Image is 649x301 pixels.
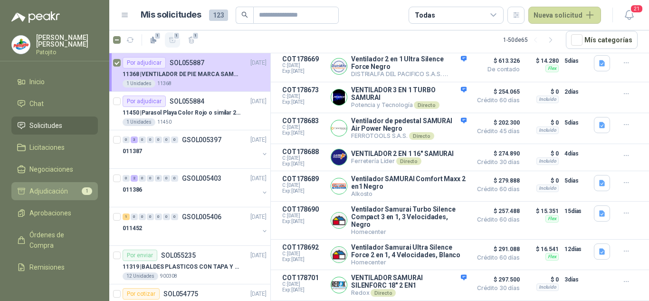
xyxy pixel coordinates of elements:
p: Ventilador Samurai Turbo Silence Compact 3 en 1, 3 Velocidades, Negro [351,205,467,228]
a: Remisiones [11,258,98,276]
div: 0 [147,175,154,182]
div: Por adjudicar [123,96,166,107]
div: Por cotizar [123,288,160,300]
p: 011387 [123,147,142,156]
div: 12 Unidades [123,272,158,280]
p: Homecenter [351,259,467,266]
div: 0 [163,136,170,143]
p: VENTILADOR 3 EN 1 TURBO SAMURAI [351,86,467,101]
p: Patojito [36,49,98,55]
span: Exp: [DATE] [282,287,325,293]
p: [PERSON_NAME] [PERSON_NAME] [36,34,98,48]
p: Homecenter [351,228,467,235]
span: Exp: [DATE] [282,68,325,74]
div: Directo [371,289,396,297]
span: Remisiones [29,262,65,272]
a: Solicitudes [11,117,98,135]
img: Company Logo [331,89,347,105]
div: Directo [443,70,468,78]
div: 0 [131,214,138,220]
span: $ 257.488 [472,205,520,217]
a: Por adjudicarSOL055884[DATE] 11450 |Parasol Playa Color Rojo o similar 2.5 Metros Uv+501 Unidades... [109,92,270,130]
span: 1 [154,32,161,39]
span: $ 279.888 [472,175,520,186]
p: COT178673 [282,86,325,94]
img: Company Logo [12,36,30,54]
p: 4 días [564,148,588,159]
div: Incluido [536,96,559,103]
div: 0 [147,214,154,220]
span: 1 [192,32,199,39]
span: Exp: [DATE] [282,188,325,194]
p: $ 16.541 [525,243,559,255]
span: search [241,11,248,18]
span: Crédito 45 días [472,128,520,134]
p: 5 días [564,55,588,67]
p: [DATE] [250,136,267,145]
div: Flex [545,253,559,261]
span: C: [DATE] [282,155,325,161]
p: [DATE] [250,213,267,222]
img: Company Logo [331,58,347,74]
div: Incluido [536,157,559,165]
button: 21 [620,7,638,24]
p: VENTILADOR 2 EN 1 16" SAMURAI [351,150,454,157]
span: Inicio [29,77,45,87]
h1: Mis solicitudes [141,8,201,22]
p: FERROTOOLS S.A.S. [351,132,467,140]
p: COT178689 [282,175,325,183]
button: Mís categorías [566,31,638,49]
p: $ 0 [525,117,559,128]
div: Incluido [536,184,559,192]
a: 0 3 0 0 0 0 0 GSOL005397[DATE] 011387 [123,134,268,165]
p: $ 15.351 [525,205,559,217]
span: C: [DATE] [282,282,325,287]
span: Exp: [DATE] [282,161,325,167]
img: Logo peakr [11,11,60,23]
p: 3 días [564,274,588,285]
p: SOL055884 [170,98,204,105]
p: Ferretería Líder [351,157,454,165]
p: 11368 [157,80,172,87]
a: 1 0 0 0 0 0 0 GSOL005406[DATE] 011452 [123,211,268,242]
p: [DATE] [250,251,267,260]
p: COT178669 [282,55,325,63]
span: Crédito 60 días [472,97,520,103]
span: Órdenes de Compra [29,230,89,251]
div: 0 [139,136,146,143]
span: De contado [472,67,520,72]
a: Por adjudicarSOL055887[DATE] 11368 |VENTILADOR DE PIE MARCA SAMURAI1 Unidades11368 [109,53,270,92]
div: 3 [131,136,138,143]
p: [DATE] [250,97,267,106]
div: 0 [155,214,162,220]
div: 2 [131,175,138,182]
img: Company Logo [331,149,347,165]
span: C: [DATE] [282,63,325,68]
p: 5 días [564,175,588,186]
span: Exp: [DATE] [282,219,325,224]
span: Exp: [DATE] [282,99,325,105]
div: 0 [123,175,130,182]
span: Exp: [DATE] [282,130,325,136]
a: Chat [11,95,98,113]
p: 2 días [564,86,588,97]
p: Alkosto [351,190,467,197]
span: C: [DATE] [282,125,325,130]
button: Nueva solicitud [528,7,601,24]
div: 0 [147,136,154,143]
p: SOL055887 [170,59,204,66]
div: Incluido [536,126,559,134]
p: Redox [351,289,467,297]
span: C: [DATE] [282,183,325,188]
p: $ 14.280 [525,55,559,67]
p: VENTILADOR SAMURAI SILENFORC 18" 2 EN1 [351,274,467,289]
span: Crédito 30 días [472,285,520,291]
p: 900308 [160,272,177,280]
p: 11450 | Parasol Playa Color Rojo o similar 2.5 Metros Uv+50 [123,108,241,117]
a: Inicio [11,73,98,91]
p: $ 0 [525,148,559,159]
span: 123 [209,10,228,21]
a: Adjudicación1 [11,182,98,200]
p: 011386 [123,185,142,194]
span: Crédito 30 días [472,159,520,165]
